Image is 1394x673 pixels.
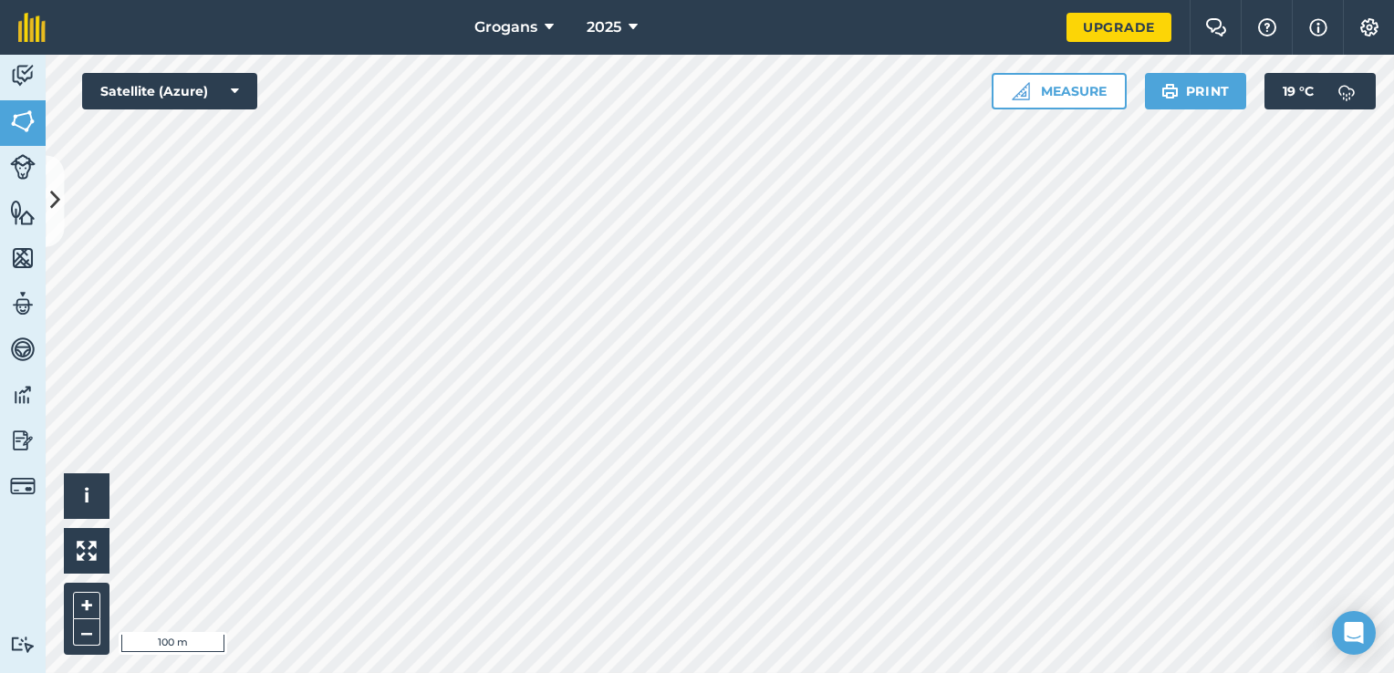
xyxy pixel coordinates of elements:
button: + [73,592,100,619]
img: Two speech bubbles overlapping with the left bubble in the forefront [1205,18,1227,36]
span: 2025 [587,16,621,38]
img: svg+xml;base64,PHN2ZyB4bWxucz0iaHR0cDovL3d3dy53My5vcmcvMjAwMC9zdmciIHdpZHRoPSI1NiIgaGVpZ2h0PSI2MC... [10,244,36,272]
img: svg+xml;base64,PD94bWwgdmVyc2lvbj0iMS4wIiBlbmNvZGluZz0idXRmLTgiPz4KPCEtLSBHZW5lcmF0b3I6IEFkb2JlIE... [10,381,36,409]
img: A question mark icon [1256,18,1278,36]
button: 19 °C [1264,73,1376,109]
div: Open Intercom Messenger [1332,611,1376,655]
button: i [64,473,109,519]
img: fieldmargin Logo [18,13,46,42]
img: A cog icon [1358,18,1380,36]
span: i [84,484,89,507]
img: svg+xml;base64,PHN2ZyB4bWxucz0iaHR0cDovL3d3dy53My5vcmcvMjAwMC9zdmciIHdpZHRoPSIxOSIgaGVpZ2h0PSIyNC... [1161,80,1179,102]
img: svg+xml;base64,PD94bWwgdmVyc2lvbj0iMS4wIiBlbmNvZGluZz0idXRmLTgiPz4KPCEtLSBHZW5lcmF0b3I6IEFkb2JlIE... [10,636,36,653]
img: svg+xml;base64,PHN2ZyB4bWxucz0iaHR0cDovL3d3dy53My5vcmcvMjAwMC9zdmciIHdpZHRoPSI1NiIgaGVpZ2h0PSI2MC... [10,199,36,226]
a: Upgrade [1066,13,1171,42]
img: svg+xml;base64,PD94bWwgdmVyc2lvbj0iMS4wIiBlbmNvZGluZz0idXRmLTgiPz4KPCEtLSBHZW5lcmF0b3I6IEFkb2JlIE... [10,473,36,499]
img: svg+xml;base64,PD94bWwgdmVyc2lvbj0iMS4wIiBlbmNvZGluZz0idXRmLTgiPz4KPCEtLSBHZW5lcmF0b3I6IEFkb2JlIE... [1328,73,1365,109]
span: Grogans [474,16,537,38]
img: svg+xml;base64,PD94bWwgdmVyc2lvbj0iMS4wIiBlbmNvZGluZz0idXRmLTgiPz4KPCEtLSBHZW5lcmF0b3I6IEFkb2JlIE... [10,427,36,454]
span: 19 ° C [1283,73,1314,109]
img: svg+xml;base64,PHN2ZyB4bWxucz0iaHR0cDovL3d3dy53My5vcmcvMjAwMC9zdmciIHdpZHRoPSI1NiIgaGVpZ2h0PSI2MC... [10,108,36,135]
img: Four arrows, one pointing top left, one top right, one bottom right and the last bottom left [77,541,97,561]
button: Satellite (Azure) [82,73,257,109]
button: Measure [992,73,1127,109]
img: svg+xml;base64,PD94bWwgdmVyc2lvbj0iMS4wIiBlbmNvZGluZz0idXRmLTgiPz4KPCEtLSBHZW5lcmF0b3I6IEFkb2JlIE... [10,62,36,89]
img: svg+xml;base64,PD94bWwgdmVyc2lvbj0iMS4wIiBlbmNvZGluZz0idXRmLTgiPz4KPCEtLSBHZW5lcmF0b3I6IEFkb2JlIE... [10,336,36,363]
button: Print [1145,73,1247,109]
button: – [73,619,100,646]
img: svg+xml;base64,PD94bWwgdmVyc2lvbj0iMS4wIiBlbmNvZGluZz0idXRmLTgiPz4KPCEtLSBHZW5lcmF0b3I6IEFkb2JlIE... [10,154,36,180]
img: svg+xml;base64,PD94bWwgdmVyc2lvbj0iMS4wIiBlbmNvZGluZz0idXRmLTgiPz4KPCEtLSBHZW5lcmF0b3I6IEFkb2JlIE... [10,290,36,317]
img: Ruler icon [1012,82,1030,100]
img: svg+xml;base64,PHN2ZyB4bWxucz0iaHR0cDovL3d3dy53My5vcmcvMjAwMC9zdmciIHdpZHRoPSIxNyIgaGVpZ2h0PSIxNy... [1309,16,1327,38]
